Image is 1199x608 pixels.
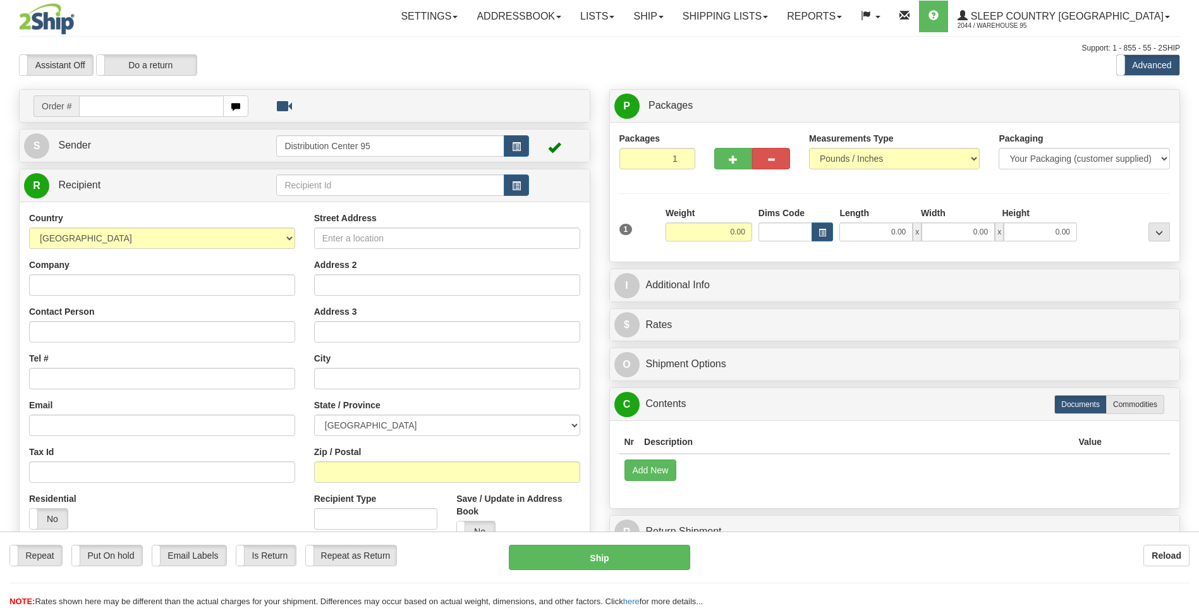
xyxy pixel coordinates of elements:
[614,273,640,298] span: I
[1152,550,1181,561] b: Reload
[839,207,869,219] label: Length
[236,545,296,566] label: Is Return
[623,597,640,606] a: here
[276,174,504,196] input: Recipient Id
[20,55,93,75] label: Assistant Off
[314,228,580,249] input: Enter a location
[948,1,1179,32] a: Sleep Country [GEOGRAPHIC_DATA] 2044 / Warehouse 95
[9,597,35,606] span: NOTE:
[1143,545,1190,566] button: Reload
[999,132,1043,145] label: Packaging
[1054,395,1107,414] label: Documents
[33,95,79,117] span: Order #
[314,212,377,224] label: Street Address
[72,545,142,566] label: Put On hold
[614,272,1176,298] a: IAdditional Info
[58,179,100,190] span: Recipient
[457,521,495,542] label: No
[30,509,68,529] label: No
[29,446,54,458] label: Tax Id
[391,1,467,32] a: Settings
[968,11,1164,21] span: Sleep Country [GEOGRAPHIC_DATA]
[306,545,396,566] label: Repeat as Return
[314,352,331,365] label: City
[995,222,1004,241] span: x
[1106,395,1164,414] label: Commodities
[666,207,695,219] label: Weight
[29,352,49,365] label: Tel #
[648,100,693,111] span: Packages
[614,94,640,119] span: P
[614,519,1176,545] a: RReturn Shipment
[314,258,357,271] label: Address 2
[24,133,276,159] a: S Sender
[314,446,362,458] label: Zip / Postal
[777,1,851,32] a: Reports
[958,20,1052,32] span: 2044 / Warehouse 95
[614,312,1176,338] a: $Rates
[276,135,504,157] input: Sender Id
[614,392,640,417] span: C
[1148,222,1170,241] div: ...
[456,492,580,518] label: Save / Update in Address Book
[614,93,1176,119] a: P Packages
[29,305,94,318] label: Contact Person
[614,352,640,377] span: O
[758,207,805,219] label: Dims Code
[624,1,673,32] a: Ship
[97,55,197,75] label: Do a return
[24,173,248,198] a: R Recipient
[921,207,946,219] label: Width
[1002,207,1030,219] label: Height
[619,224,633,235] span: 1
[673,1,777,32] a: Shipping lists
[29,258,70,271] label: Company
[29,492,76,505] label: Residential
[614,312,640,337] span: $
[571,1,624,32] a: Lists
[24,173,49,198] span: R
[29,399,52,411] label: Email
[614,351,1176,377] a: OShipment Options
[467,1,571,32] a: Addressbook
[58,140,91,150] span: Sender
[10,545,62,566] label: Repeat
[314,305,357,318] label: Address 3
[314,492,377,505] label: Recipient Type
[619,430,640,454] th: Nr
[639,430,1073,454] th: Description
[29,212,63,224] label: Country
[152,545,226,566] label: Email Labels
[619,132,660,145] label: Packages
[19,3,75,35] img: logo2044.jpg
[1117,55,1179,75] label: Advanced
[614,391,1176,417] a: CContents
[614,520,640,545] span: R
[809,132,894,145] label: Measurements Type
[19,43,1180,54] div: Support: 1 - 855 - 55 - 2SHIP
[913,222,922,241] span: x
[624,459,677,481] button: Add New
[24,133,49,159] span: S
[1073,430,1107,454] th: Value
[314,399,380,411] label: State / Province
[509,545,690,570] button: Ship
